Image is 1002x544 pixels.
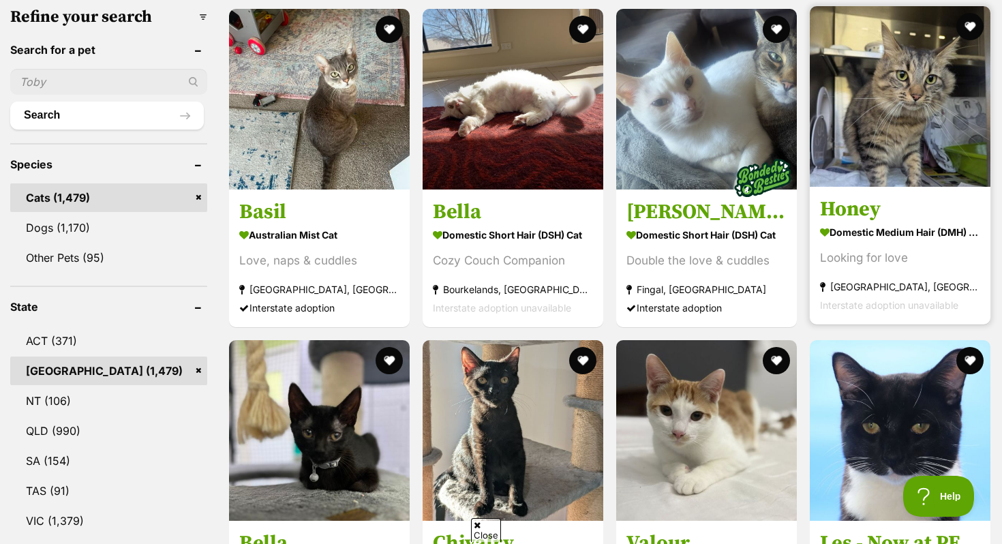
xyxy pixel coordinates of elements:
button: favourite [569,16,596,43]
iframe: Help Scout Beacon - Open [903,476,975,517]
header: Species [10,158,207,170]
a: [GEOGRAPHIC_DATA] (1,479) [10,357,207,385]
a: SA (154) [10,447,207,475]
button: favourite [569,347,596,374]
span: Interstate adoption unavailable [820,299,958,311]
a: Honey Domestic Medium Hair (DMH) Cat Looking for love [GEOGRAPHIC_DATA], [GEOGRAPHIC_DATA] Inters... [810,186,990,324]
a: TAS (91) [10,477,207,505]
div: Double the love & cuddles [626,252,787,270]
h3: Bella [433,199,593,225]
h3: Basil [239,199,399,225]
h3: [PERSON_NAME] & [PERSON_NAME] [626,199,787,225]
h3: Honey [820,196,980,222]
a: ACT (371) [10,327,207,355]
button: favourite [956,347,984,374]
button: favourite [763,347,790,374]
img: Bella - Domestic Short Hair (DSH) Cat [229,340,410,521]
strong: Bourkelands, [GEOGRAPHIC_DATA] [433,280,593,299]
h3: Refine your search [10,7,207,27]
strong: Fingal, [GEOGRAPHIC_DATA] [626,280,787,299]
div: Love, naps & cuddles [239,252,399,270]
strong: Domestic Medium Hair (DMH) Cat [820,222,980,242]
button: favourite [956,13,984,40]
a: Bella Domestic Short Hair (DSH) Cat Cozy Couch Companion Bourkelands, [GEOGRAPHIC_DATA] Interstat... [423,189,603,327]
button: favourite [376,16,403,43]
a: VIC (1,379) [10,507,207,535]
img: Valour - Domestic Short Hair (DSH) Cat [616,340,797,521]
a: [PERSON_NAME] & [PERSON_NAME] Domestic Short Hair (DSH) Cat Double the love & cuddles Fingal, [GE... [616,189,797,327]
div: Cozy Couch Companion [433,252,593,270]
strong: Domestic Short Hair (DSH) Cat [626,225,787,245]
a: NT (106) [10,387,207,415]
img: Les - Now at PET Quarters Tuggerah - Domestic Short Hair (DSH) Cat [810,340,990,521]
button: favourite [376,347,403,374]
img: Honey - Domestic Medium Hair (DMH) Cat [810,6,990,187]
a: Other Pets (95) [10,243,207,272]
span: Close [471,518,501,542]
button: Search [10,102,204,129]
img: Basil - Australian Mist Cat [229,9,410,190]
div: Looking for love [820,249,980,267]
a: Basil Australian Mist Cat Love, naps & cuddles [GEOGRAPHIC_DATA], [GEOGRAPHIC_DATA] Interstate ad... [229,189,410,327]
strong: Domestic Short Hair (DSH) Cat [433,225,593,245]
header: State [10,301,207,313]
div: Interstate adoption [239,299,399,317]
a: Cats (1,479) [10,183,207,212]
img: Bella - Domestic Short Hair (DSH) Cat [423,9,603,190]
button: favourite [763,16,790,43]
span: Interstate adoption unavailable [433,302,571,314]
img: Chivalry - Domestic Short Hair (DSH) Cat [423,340,603,521]
img: Finn & Rudy - Domestic Short Hair (DSH) Cat [616,9,797,190]
strong: Australian Mist Cat [239,225,399,245]
div: Interstate adoption [626,299,787,317]
strong: [GEOGRAPHIC_DATA], [GEOGRAPHIC_DATA] [239,280,399,299]
header: Search for a pet [10,44,207,56]
img: bonded besties [729,144,797,212]
a: Dogs (1,170) [10,213,207,242]
a: QLD (990) [10,417,207,445]
strong: [GEOGRAPHIC_DATA], [GEOGRAPHIC_DATA] [820,277,980,296]
input: Toby [10,69,207,95]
